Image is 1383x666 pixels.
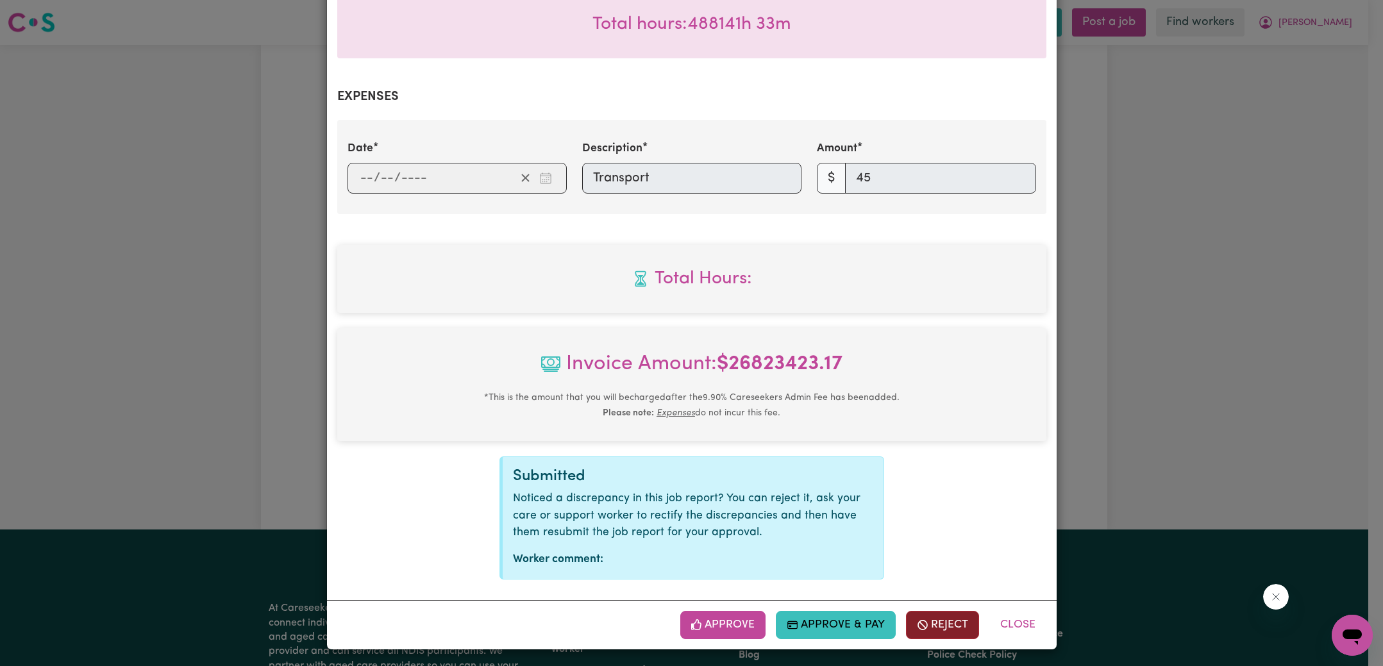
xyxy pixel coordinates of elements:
[776,611,896,639] button: Approve & Pay
[348,265,1036,292] span: Total hours worked:
[337,89,1046,104] h2: Expenses
[401,169,427,188] input: ----
[817,140,857,157] label: Amount
[360,169,374,188] input: --
[394,171,401,185] span: /
[515,169,535,188] button: Clear date
[603,408,654,418] b: Please note:
[1263,584,1289,610] iframe: Close message
[680,611,766,639] button: Approve
[348,140,373,157] label: Date
[717,354,842,374] b: $ 26823423.17
[513,490,873,541] p: Noticed a discrepancy in this job report? You can reject it, ask your care or support worker to r...
[582,163,801,194] input: Transport
[535,169,556,188] button: Enter the date of expense
[513,469,585,484] span: Submitted
[592,15,791,33] span: Total hours worked: 488141 hours 33 minutes
[582,140,642,157] label: Description
[1332,615,1373,656] iframe: Button to launch messaging window
[906,611,979,639] button: Reject
[374,171,380,185] span: /
[817,163,846,194] span: $
[657,408,695,418] u: Expenses
[380,169,394,188] input: --
[989,611,1046,639] button: Close
[8,9,78,19] span: Need any help?
[484,393,900,418] small: This is the amount that you will be charged after the 9.90 % Careseekers Admin Fee has been added...
[513,554,603,565] strong: Worker comment:
[348,349,1036,390] span: Invoice Amount:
